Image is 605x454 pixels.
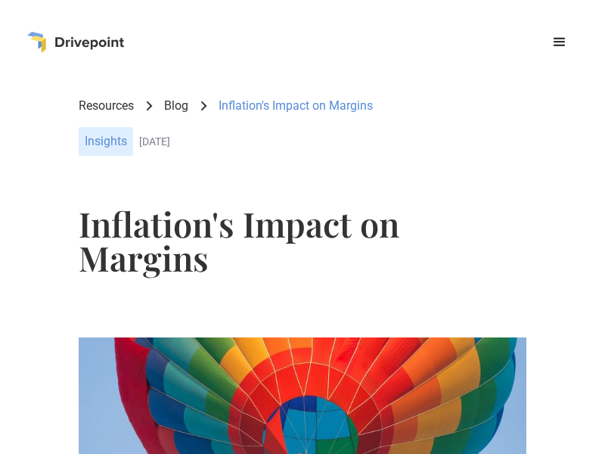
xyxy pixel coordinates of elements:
h1: Inflation's Impact on Margins [79,207,526,275]
div: Insights [79,127,133,156]
div: Inflation's Impact on Margins [219,98,373,114]
div: [DATE] [139,135,526,148]
a: Resources [79,98,134,114]
a: Blog [164,98,188,114]
div: menu [541,24,578,61]
a: home [27,32,124,53]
